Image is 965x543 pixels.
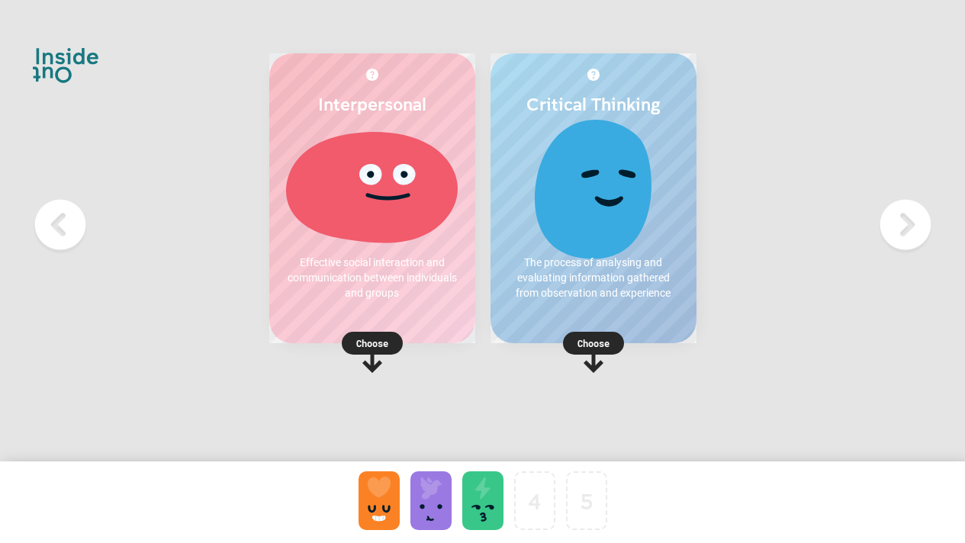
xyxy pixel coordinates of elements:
[506,255,681,300] p: The process of analysing and evaluating information gathered from observation and experience
[285,93,460,114] h2: Interpersonal
[491,336,696,351] p: Choose
[269,336,475,351] p: Choose
[285,255,460,300] p: Effective social interaction and communication between individuals and groups
[506,93,681,114] h2: Critical Thinking
[366,69,378,81] img: More about Interpersonal
[587,69,600,81] img: More about Critical Thinking
[30,194,91,255] img: Previous
[875,194,936,255] img: Next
